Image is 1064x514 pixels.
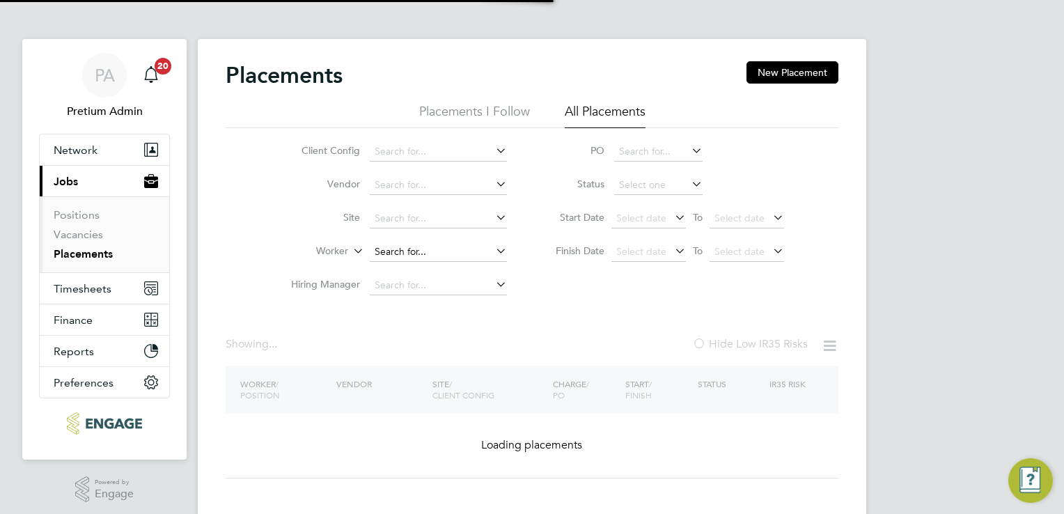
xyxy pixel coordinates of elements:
h2: Placements [226,61,343,89]
input: Search for... [614,142,703,162]
a: Go to home page [39,412,170,435]
span: Pretium Admin [39,103,170,120]
button: New Placement [746,61,838,84]
label: Hide Low IR35 Risks [692,337,808,351]
button: Reports [40,336,169,366]
span: ... [269,337,277,351]
span: Select date [714,212,765,224]
input: Search for... [370,276,507,295]
input: Search for... [370,142,507,162]
span: Select date [616,212,666,224]
span: Timesheets [54,282,111,295]
span: To [689,208,707,226]
img: ncclondon-logo-retina.png [67,412,141,435]
input: Select one [614,176,703,195]
input: Search for... [370,209,507,228]
button: Timesheets [40,273,169,304]
label: Status [542,178,604,190]
label: Hiring Manager [280,278,360,290]
span: Engage [95,488,134,500]
input: Search for... [370,242,507,262]
label: PO [542,144,604,157]
button: Engage Resource Center [1008,458,1053,503]
a: PAPretium Admin [39,53,170,120]
span: Preferences [54,376,114,389]
label: Start Date [542,211,604,224]
a: Powered byEngage [75,476,134,503]
div: Showing [226,337,280,352]
a: Positions [54,208,100,221]
span: Network [54,143,97,157]
span: Powered by [95,476,134,488]
input: Search for... [370,176,507,195]
a: Vacancies [54,228,103,241]
label: Client Config [280,144,360,157]
button: Jobs [40,166,169,196]
a: 20 [137,53,165,98]
label: Vendor [280,178,360,190]
button: Finance [40,304,169,335]
button: Network [40,134,169,165]
span: Finance [54,313,93,327]
span: Select date [714,245,765,258]
li: All Placements [565,103,646,128]
span: 20 [155,58,171,75]
nav: Main navigation [22,39,187,460]
li: Placements I Follow [419,103,530,128]
span: Jobs [54,175,78,188]
span: Select date [616,245,666,258]
label: Site [280,211,360,224]
span: Reports [54,345,94,358]
label: Finish Date [542,244,604,257]
button: Preferences [40,367,169,398]
span: PA [95,66,115,84]
a: Placements [54,247,113,260]
label: Worker [268,244,348,258]
div: Jobs [40,196,169,272]
span: To [689,242,707,260]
